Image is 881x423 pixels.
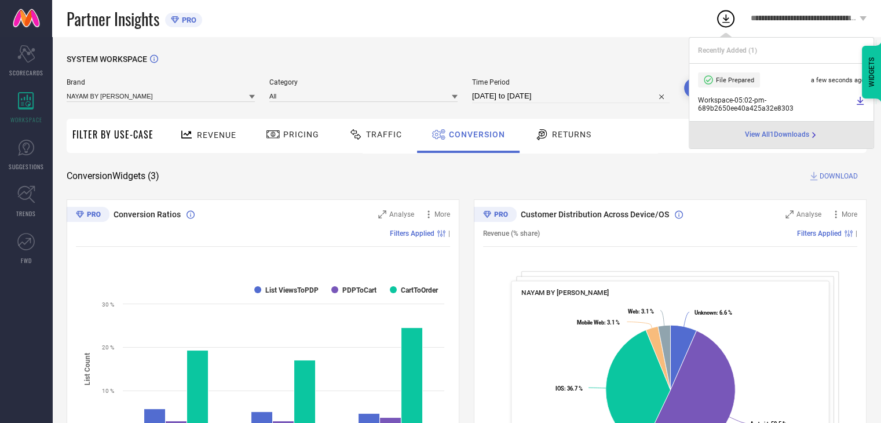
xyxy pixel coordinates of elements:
[21,256,32,265] span: FWD
[694,309,717,316] tspan: Unknown
[102,388,114,394] text: 10 %
[366,130,402,139] span: Traffic
[179,16,196,24] span: PRO
[521,289,609,297] span: NAYAM BY [PERSON_NAME]
[401,286,438,294] text: CartToOrder
[842,210,857,218] span: More
[856,229,857,238] span: |
[472,78,670,86] span: Time Period
[474,207,517,224] div: Premium
[67,207,109,224] div: Premium
[67,7,159,31] span: Partner Insights
[694,309,732,316] text: : 6.6 %
[10,115,42,124] span: WORKSPACE
[715,8,736,29] div: Open download list
[67,54,147,64] span: SYSTEM WORKSPACE
[811,76,865,84] span: a few seconds ago
[9,162,44,171] span: SUGGESTIONS
[448,229,450,238] span: |
[197,130,236,140] span: Revenue
[628,308,638,315] tspan: Web
[552,130,591,139] span: Returns
[745,130,809,140] span: View All 1 Downloads
[483,229,540,238] span: Revenue (% share)
[797,229,842,238] span: Filters Applied
[283,130,319,139] span: Pricing
[555,385,564,392] tspan: IOS
[269,78,458,86] span: Category
[434,210,450,218] span: More
[628,308,654,315] text: : 3.1 %
[745,130,818,140] a: View All1Downloads
[684,78,747,98] button: Search
[555,385,583,392] text: : 36.7 %
[265,286,319,294] text: List ViewsToPDP
[577,319,620,326] text: : 3.1 %
[449,130,505,139] span: Conversion
[389,210,414,218] span: Analyse
[785,210,794,218] svg: Zoom
[67,170,159,182] span: Conversion Widgets ( 3 )
[67,78,255,86] span: Brand
[472,89,670,103] input: Select time period
[716,76,754,84] span: File Prepared
[698,96,853,112] span: Workspace - 05:02-pm - 689b2650ee40a425a32e8303
[342,286,376,294] text: PDPToCart
[378,210,386,218] svg: Zoom
[83,352,92,385] tspan: List Count
[16,209,36,218] span: TRENDS
[72,127,153,141] span: Filter By Use-Case
[856,96,865,112] a: Download
[390,229,434,238] span: Filters Applied
[521,210,669,219] span: Customer Distribution Across Device/OS
[102,301,114,308] text: 30 %
[9,68,43,77] span: SCORECARDS
[577,319,604,326] tspan: Mobile Web
[745,130,818,140] div: Open download page
[796,210,821,218] span: Analyse
[114,210,181,219] span: Conversion Ratios
[102,344,114,351] text: 20 %
[820,170,858,182] span: DOWNLOAD
[698,46,757,54] span: Recently Added ( 1 )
